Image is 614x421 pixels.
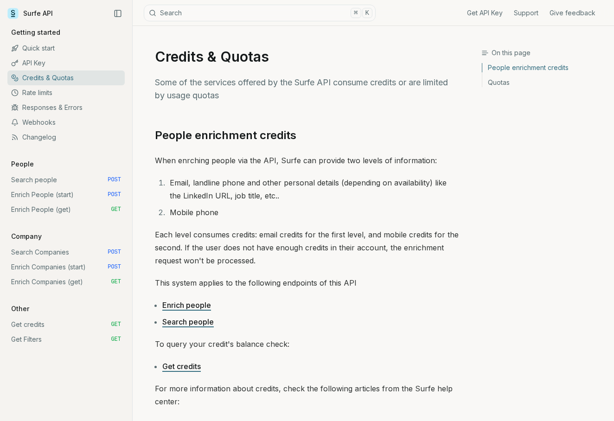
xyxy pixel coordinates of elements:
a: Search people [162,317,214,326]
li: Mobile phone [167,206,459,219]
a: Give feedback [550,8,595,18]
span: POST [108,249,121,256]
span: GET [111,336,121,343]
a: Enrich Companies (get) GET [7,274,125,289]
p: To query your credit's balance check: [155,338,459,351]
span: POST [108,263,121,271]
a: Webhooks [7,115,125,130]
li: Email, landline phone and other personal details (depending on availability) like the LinkedIn UR... [167,176,459,202]
a: Enrich people [162,300,211,310]
a: Search Companies POST [7,245,125,260]
a: Quotas [482,75,607,87]
p: Getting started [7,28,64,37]
span: GET [111,278,121,286]
p: When enrching people via the API, Surfe can provide two levels of information: [155,154,459,167]
a: Get credits [162,362,201,371]
a: API Key [7,56,125,70]
h3: On this page [481,48,607,57]
a: People enrichment credits [155,128,296,143]
button: Collapse Sidebar [111,6,125,20]
a: Support [514,8,538,18]
a: Changelog [7,130,125,145]
a: People enrichment credits [482,63,607,75]
a: Get credits GET [7,317,125,332]
span: POST [108,191,121,198]
span: GET [111,321,121,328]
a: Enrich People (start) POST [7,187,125,202]
p: This system applies to the following endpoints of this API [155,276,459,289]
p: Company [7,232,45,241]
a: Get API Key [467,8,503,18]
p: Other [7,304,33,313]
kbd: ⌘ [351,8,361,18]
a: Get Filters GET [7,332,125,347]
span: POST [108,176,121,184]
h1: Credits & Quotas [155,48,459,65]
a: Surfe API [7,6,53,20]
button: Search⌘K [144,5,376,21]
p: Some of the services offered by the Surfe API consume credits or are limited by usage quotas [155,76,459,102]
a: Enrich Companies (start) POST [7,260,125,274]
p: People [7,159,38,169]
kbd: K [362,8,372,18]
a: Responses & Errors [7,100,125,115]
a: Rate limits [7,85,125,100]
p: For more information about credits, check the following articles from the Surfe help center: [155,382,459,408]
a: Quick start [7,41,125,56]
a: Credits & Quotas [7,70,125,85]
a: Search people POST [7,172,125,187]
a: Enrich People (get) GET [7,202,125,217]
p: Each level consumes credits: email credits for the first level, and mobile credits for the second... [155,228,459,267]
span: GET [111,206,121,213]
